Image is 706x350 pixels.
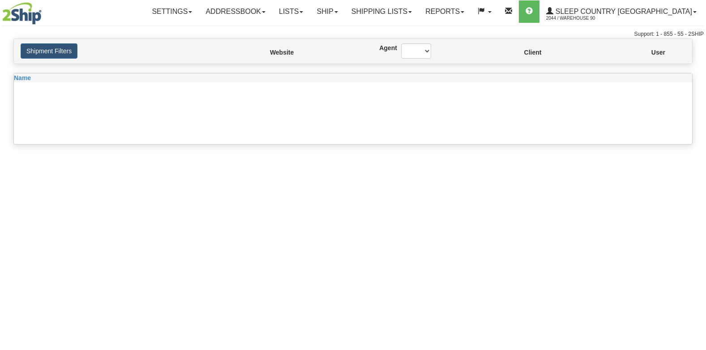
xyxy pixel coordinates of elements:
label: Website [270,48,274,57]
a: Settings [145,0,199,23]
a: Shipping lists [345,0,419,23]
a: Reports [419,0,471,23]
a: Ship [310,0,344,23]
span: Name [14,74,31,81]
img: logo2044.jpg [2,2,42,25]
button: Shipment Filters [21,43,77,59]
span: Sleep Country [GEOGRAPHIC_DATA] [553,8,692,15]
label: Agent [379,43,388,52]
a: Sleep Country [GEOGRAPHIC_DATA] 2044 / Warehouse 90 [539,0,703,23]
span: 2044 / Warehouse 90 [546,14,613,23]
a: Lists [272,0,310,23]
div: Support: 1 - 855 - 55 - 2SHIP [2,30,704,38]
label: Client [524,48,526,57]
a: Addressbook [199,0,272,23]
